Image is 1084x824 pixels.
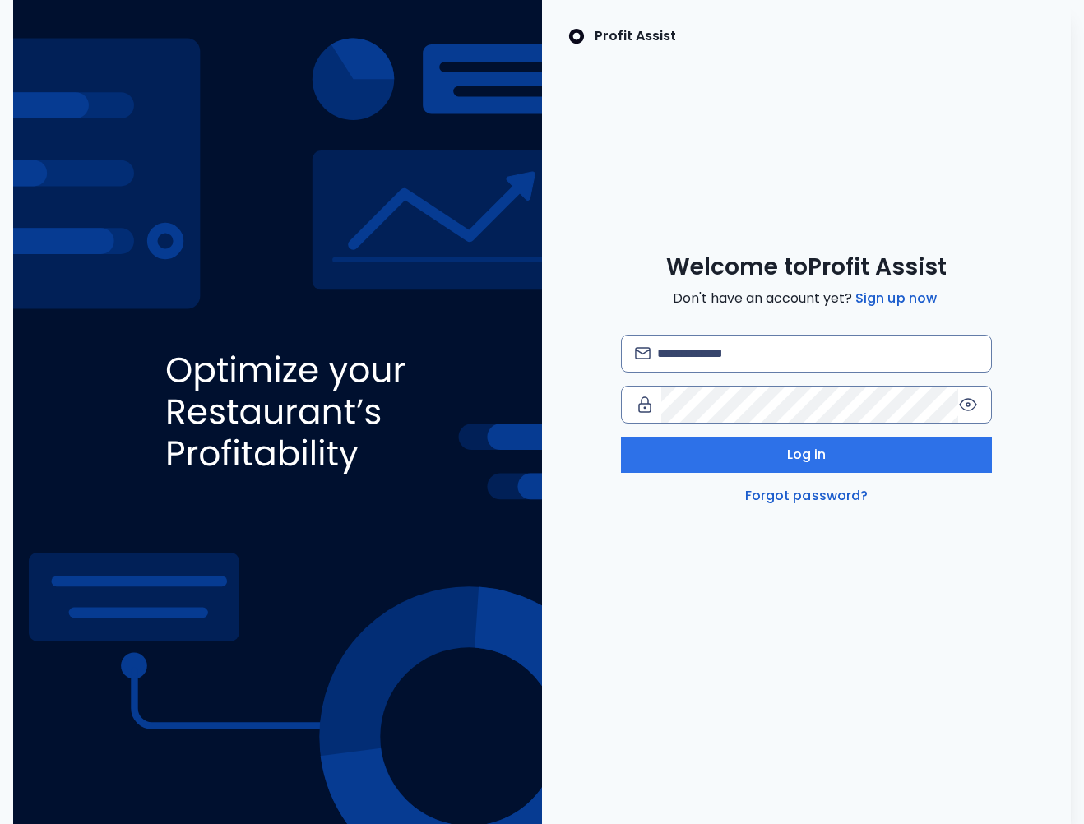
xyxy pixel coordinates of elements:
img: SpotOn Logo [568,26,585,46]
span: Welcome to Profit Assist [666,252,947,282]
span: Log in [787,445,827,465]
a: Forgot password? [742,486,872,506]
span: Don't have an account yet? [673,289,940,308]
img: email [635,347,651,359]
p: Profit Assist [595,26,676,46]
a: Sign up now [852,289,940,308]
button: Log in [621,437,991,473]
